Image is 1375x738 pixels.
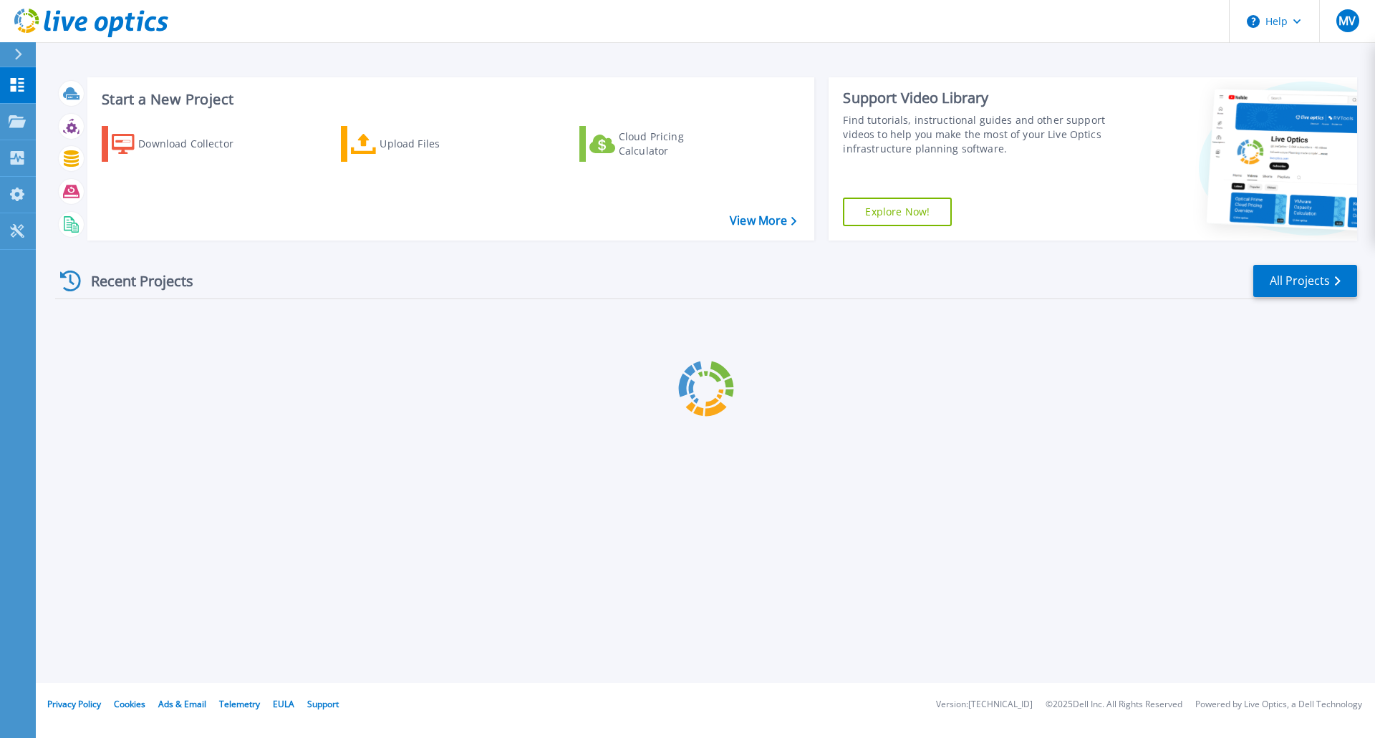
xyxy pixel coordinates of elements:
li: Powered by Live Optics, a Dell Technology [1195,700,1362,709]
a: Privacy Policy [47,698,101,710]
h3: Start a New Project [102,92,796,107]
div: Support Video Library [843,89,1112,107]
a: Explore Now! [843,198,952,226]
li: © 2025 Dell Inc. All Rights Reserved [1046,700,1182,709]
a: Ads & Email [158,698,206,710]
a: Cookies [114,698,145,710]
span: MV [1338,15,1356,26]
div: Download Collector [138,130,253,158]
a: Support [307,698,339,710]
a: Telemetry [219,698,260,710]
a: All Projects [1253,265,1357,297]
div: Find tutorials, instructional guides and other support videos to help you make the most of your L... [843,113,1112,156]
a: Cloud Pricing Calculator [579,126,739,162]
a: Download Collector [102,126,261,162]
a: EULA [273,698,294,710]
a: Upload Files [341,126,501,162]
div: Recent Projects [55,263,213,298]
div: Cloud Pricing Calculator [619,130,733,158]
li: Version: [TECHNICAL_ID] [936,700,1033,709]
a: View More [730,214,796,228]
div: Upload Files [380,130,494,158]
